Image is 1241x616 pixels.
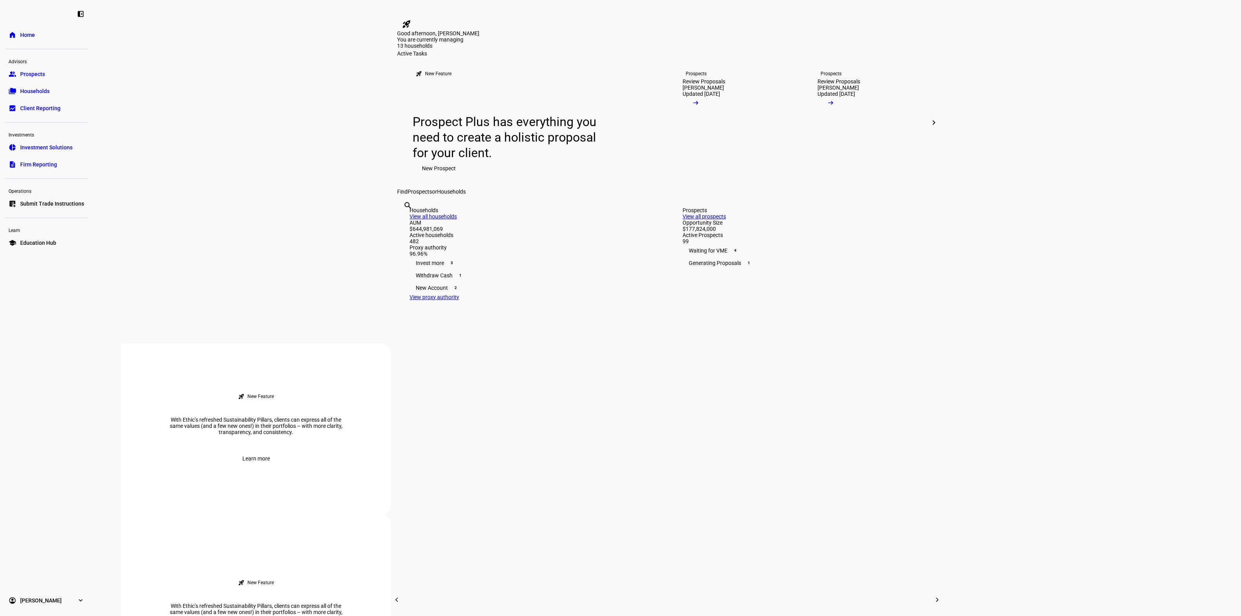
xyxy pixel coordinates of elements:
span: Client Reporting [20,104,60,112]
eth-mat-symbol: home [9,31,16,39]
button: Learn more [233,451,279,466]
a: View proxy authority [410,294,459,300]
div: New Account [410,282,652,294]
div: Learn [5,224,88,235]
div: [PERSON_NAME] [683,85,724,91]
a: ProspectsReview Proposals[PERSON_NAME]Updated [DATE] [805,57,934,189]
div: AUM [410,220,652,226]
eth-mat-symbol: expand_more [77,597,85,604]
div: 99 [683,238,925,244]
div: Active Tasks [397,50,937,57]
div: Updated [DATE] [818,91,855,97]
div: Operations [5,185,88,196]
span: Prospects [408,189,432,195]
div: Active Prospects [683,232,925,238]
eth-mat-symbol: group [9,70,16,78]
mat-icon: chevron_left [392,595,401,604]
span: Households [20,87,50,95]
div: Prospect Plus has everything you need to create a holistic proposal for your client. [413,114,604,161]
mat-icon: rocket_launch [238,393,244,400]
a: pie_chartInvestment Solutions [5,140,88,155]
div: Review Proposals [683,78,725,85]
mat-icon: rocket_launch [416,71,422,77]
eth-mat-symbol: bid_landscape [9,104,16,112]
div: 96.96% [410,251,652,257]
mat-icon: arrow_right_alt [827,99,835,107]
span: Firm Reporting [20,161,57,168]
eth-mat-symbol: list_alt_add [9,200,16,208]
div: Withdraw Cash [410,269,652,282]
span: Submit Trade Instructions [20,200,84,208]
span: [PERSON_NAME] [20,597,62,604]
div: [PERSON_NAME] [818,85,859,91]
eth-mat-symbol: school [9,239,16,247]
eth-mat-symbol: description [9,161,16,168]
span: You are currently managing [397,36,463,43]
div: Advisors [5,55,88,66]
span: 3 [449,260,455,266]
eth-mat-symbol: account_circle [9,597,16,604]
a: View all prospects [683,213,726,220]
div: 13 households [397,43,475,50]
button: New Prospect [413,161,465,176]
div: Prospects [821,71,842,77]
div: Good afternoon, [PERSON_NAME] [397,30,937,36]
div: Active households [410,232,652,238]
div: $177,824,000 [683,226,925,232]
div: Opportunity Size [683,220,925,226]
div: New Feature [425,71,451,77]
span: Learn more [242,451,270,466]
span: Investment Solutions [20,144,73,151]
span: Education Hub [20,239,56,247]
span: 4 [732,247,738,254]
a: ProspectsReview Proposals[PERSON_NAME]Updated [DATE] [670,57,799,189]
div: Investments [5,129,88,140]
span: Prospects [20,70,45,78]
a: descriptionFirm Reporting [5,157,88,172]
mat-icon: rocket_launch [238,580,244,586]
mat-icon: rocket_launch [402,19,411,29]
div: New Feature [247,393,274,400]
eth-mat-symbol: left_panel_close [77,10,85,18]
a: folder_copyHouseholds [5,83,88,99]
span: Households [437,189,466,195]
span: Home [20,31,35,39]
input: Enter name of prospect or household [403,211,405,221]
a: bid_landscapeClient Reporting [5,100,88,116]
div: Find or [397,189,937,195]
div: 482 [410,238,652,244]
eth-mat-symbol: folder_copy [9,87,16,95]
span: New Prospect [422,161,456,176]
div: Waiting for VME [683,244,925,257]
div: $644,981,069 [410,226,652,232]
span: 2 [453,285,459,291]
div: Generating Proposals [683,257,925,269]
span: 1 [457,272,463,279]
span: 1 [746,260,752,266]
a: homeHome [5,27,88,43]
div: Prospects [686,71,707,77]
mat-icon: arrow_right_alt [692,99,700,107]
div: Households [410,207,652,213]
a: View all households [410,213,457,220]
eth-mat-symbol: pie_chart [9,144,16,151]
div: Review Proposals [818,78,860,85]
div: Prospects [683,207,925,213]
mat-icon: search [403,201,413,210]
div: Updated [DATE] [683,91,720,97]
mat-icon: chevron_right [933,595,942,604]
div: Proxy authority [410,244,652,251]
div: Invest more [410,257,652,269]
a: groupProspects [5,66,88,82]
div: New Feature [247,580,274,586]
mat-icon: chevron_right [929,118,939,127]
div: With Ethic’s refreshed Sustainability Pillars, clients can express all of the same values (and a ... [159,417,353,435]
